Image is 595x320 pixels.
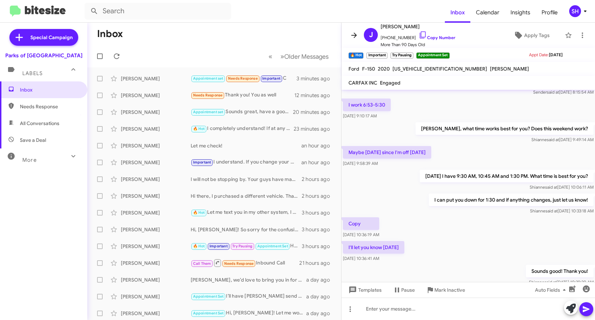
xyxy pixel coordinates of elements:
[262,76,280,81] span: Important
[533,89,594,95] span: Sender [DATE] 8:15:54 AM
[569,5,581,17] div: SH
[121,142,191,149] div: [PERSON_NAME]
[193,244,205,248] span: 🔥 Hot
[193,311,224,315] span: Appointment Set
[121,243,191,250] div: [PERSON_NAME]
[121,293,191,300] div: [PERSON_NAME]
[348,52,363,59] small: 🔥 Hot
[22,157,37,163] span: More
[302,243,336,250] div: 3 hours ago
[343,241,404,254] p: I'll let you know [DATE]
[294,109,336,116] div: 20 minutes ago
[530,184,594,190] span: Shianne [DATE] 10:06:11 AM
[343,113,377,118] span: [DATE] 9:10:17 AM
[121,125,191,132] div: [PERSON_NAME]
[121,159,191,166] div: [PERSON_NAME]
[193,160,211,165] span: Important
[536,2,563,23] a: Profile
[121,192,191,199] div: [PERSON_NAME]
[121,276,191,283] div: [PERSON_NAME]
[380,80,401,86] span: Engaged
[193,261,211,266] span: Call Them
[193,210,205,215] span: 🔥 Hot
[501,29,561,42] button: Apply Tags
[294,92,336,99] div: 12 minutes ago
[210,244,228,248] span: Important
[191,259,299,267] div: Inbound Call
[529,284,574,296] button: Auto Fields
[9,29,78,46] a: Special Campaign
[193,110,223,114] span: Appointment set
[257,244,288,248] span: Appointment Set
[302,192,336,199] div: 2 hours ago
[369,29,373,41] span: J
[302,226,336,233] div: 3 hours ago
[191,192,302,199] div: Hi there, I purchased a different vehicle. Thank you!
[343,256,379,261] span: [DATE] 10:36:41 AM
[20,86,79,93] span: Inbox
[378,66,390,72] span: 2020
[343,161,378,166] span: [DATE] 9:58:39 AM
[191,242,302,250] div: Hi, [PERSON_NAME]! Just wanted to see when can you stop in? We're having our [DATE] Sales Event a...
[545,184,557,190] span: said at
[549,52,563,57] span: [DATE]
[306,310,336,317] div: a day ago
[20,103,79,110] span: Needs Response
[302,209,336,216] div: 3 hours ago
[276,49,333,64] button: Next
[191,142,301,149] div: Let me check!
[121,109,191,116] div: [PERSON_NAME]
[347,284,382,296] span: Templates
[381,31,455,41] span: [PHONE_NUMBER]
[544,279,557,285] span: said at
[191,209,302,217] div: Let me text you in my other system, I am currently in Shianne's! One second!
[191,158,301,166] div: I understand. If you change your mind or have any questions in the future, feel free to reach out...
[294,125,336,132] div: 23 minutes ago
[264,49,277,64] button: Previous
[343,146,431,159] p: Maybe [DATE] since I'm off [DATE]
[20,120,59,127] span: All Conversations
[121,209,191,216] div: [PERSON_NAME]
[362,66,375,72] span: F-150
[563,5,587,17] button: SH
[529,279,594,285] span: Shianne [DATE] 10:39:20 AM
[306,276,336,283] div: a day ago
[121,226,191,233] div: [PERSON_NAME]
[420,284,471,296] button: Mark Inactive
[191,292,306,300] div: I’ll have [PERSON_NAME] send that information to you.
[547,137,559,142] span: said at
[434,284,465,296] span: Mark Inactive
[419,35,455,40] a: Copy Number
[121,310,191,317] div: [PERSON_NAME]
[531,137,594,142] span: Shianne [DATE] 9:49:14 AM
[381,41,455,48] span: More Than 90 Days Old
[390,52,413,59] small: Try Pausing
[381,22,455,31] span: [PERSON_NAME]
[191,226,302,233] div: Hi, [PERSON_NAME]! So sorry for the confusion. Which vehicle were you interested in? It looks lie...
[228,76,258,81] span: Needs Response
[416,52,449,59] small: Appointment Set
[5,52,82,59] div: Parks of [GEOGRAPHIC_DATA]
[505,2,536,23] a: Insights
[387,284,420,296] button: Pause
[191,125,294,133] div: I completely understand! If at any point we can still earn your business by pricing, let us know....
[535,284,568,296] span: Auto Fields
[343,217,379,230] p: Copy
[401,284,415,296] span: Pause
[269,52,272,61] span: «
[490,66,529,72] span: [PERSON_NAME]
[529,52,549,57] span: Appt Date:
[530,208,594,213] span: Shianne [DATE] 10:33:18 AM
[526,265,594,277] p: Sounds good! Thank you!
[191,176,302,183] div: I will not be stopping by. Your guys have made it clear we will not be able to make a deal. In [D...
[445,2,470,23] a: Inbox
[121,92,191,99] div: [PERSON_NAME]
[191,108,294,116] div: Sounds great, have a good day!
[191,91,294,99] div: Thank you! You as well
[547,89,559,95] span: said at
[193,76,223,81] span: Appointment set
[348,80,377,86] span: CARFAX INC
[420,170,594,182] p: [DATE] I have 9:30 AM, 10:45 AM and 1:30 PM. What time is best for you?
[22,70,43,77] span: Labels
